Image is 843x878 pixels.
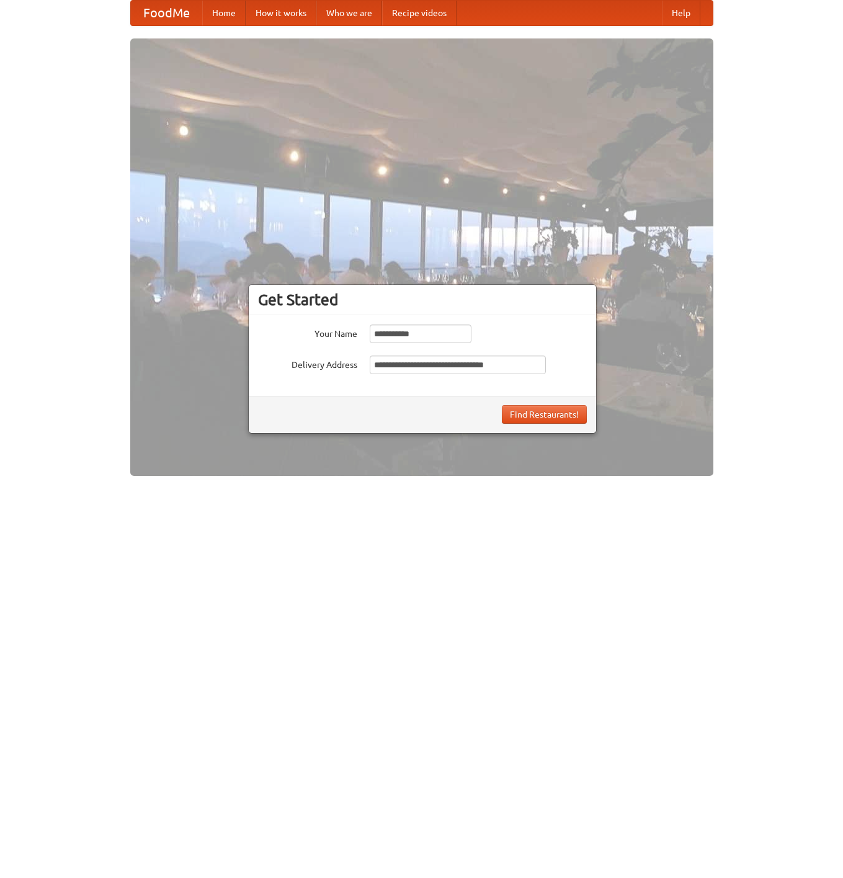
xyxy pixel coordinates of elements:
button: Find Restaurants! [502,405,587,424]
label: Your Name [258,325,357,340]
a: Help [662,1,700,25]
a: How it works [246,1,316,25]
label: Delivery Address [258,356,357,371]
a: FoodMe [131,1,202,25]
h3: Get Started [258,290,587,309]
a: Who we are [316,1,382,25]
a: Recipe videos [382,1,457,25]
a: Home [202,1,246,25]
